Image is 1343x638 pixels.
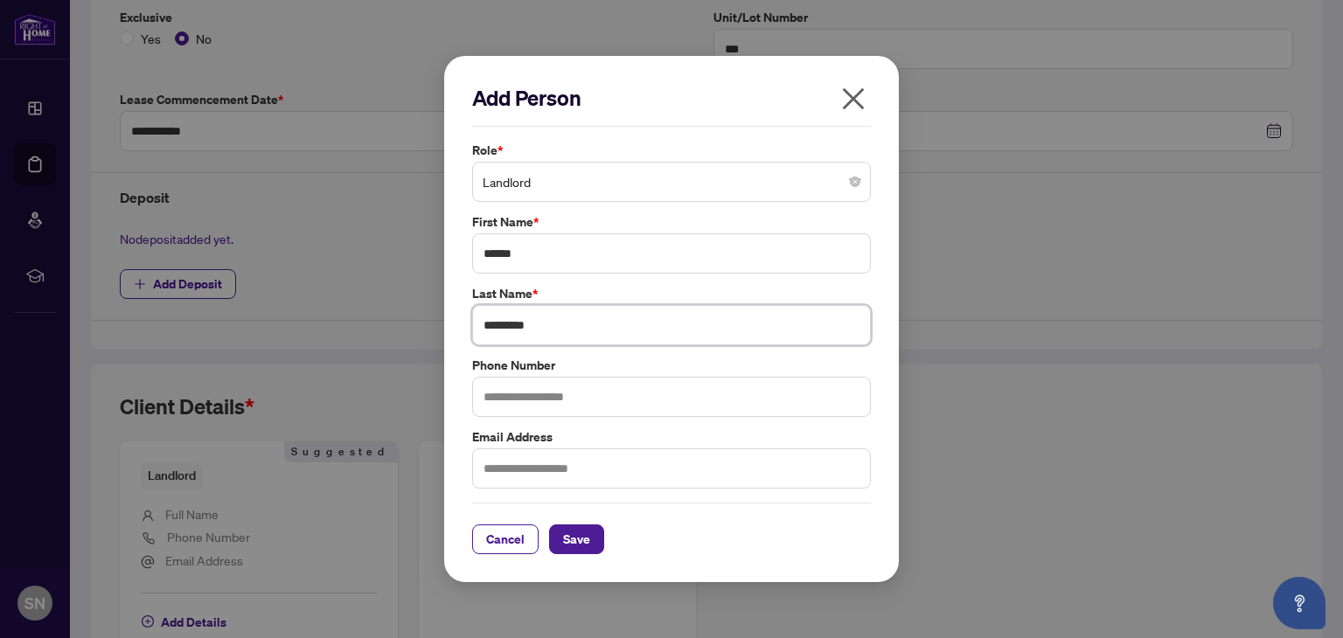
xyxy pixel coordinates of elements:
span: Save [563,525,590,553]
label: Email Address [472,427,871,447]
label: First Name [472,212,871,232]
span: close-circle [850,177,860,187]
label: Last Name [472,284,871,303]
span: Landlord [483,165,860,198]
h2: Add Person [472,84,871,112]
button: Open asap [1273,577,1326,629]
button: Save [549,524,604,554]
button: Cancel [472,524,539,554]
label: Phone Number [472,356,871,375]
span: close [839,85,867,113]
label: Role [472,141,871,160]
span: Cancel [486,525,525,553]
